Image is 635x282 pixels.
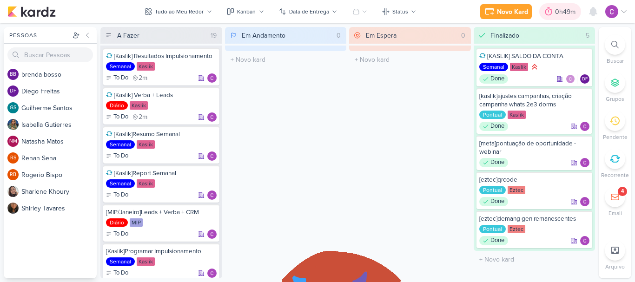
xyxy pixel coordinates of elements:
[106,130,217,138] div: [Kaslik]Resumo Semanal
[479,122,508,131] div: Done
[21,70,97,79] div: b r e n d a b o s s o
[490,122,504,131] p: Done
[21,120,97,130] div: I s a b e l l a G u t i e r r e s
[479,225,506,233] div: Pontual
[106,140,135,149] div: Semanal
[10,89,16,94] p: DF
[490,158,504,167] p: Done
[605,5,618,18] img: Carlos Lima
[207,269,217,278] img: Carlos Lima
[497,7,528,17] div: Novo Kard
[139,75,147,81] span: 2m
[106,169,217,177] div: [Kaslik]Report Semanal
[603,133,628,141] p: Pendente
[113,269,128,278] p: To Do
[10,72,16,77] p: bb
[106,208,217,216] div: [MIP/Janeiro]Leads + Verba + CRM
[207,151,217,161] img: Carlos Lima
[21,170,97,180] div: R o g e r i o B i s p o
[609,209,622,217] p: Email
[21,203,97,213] div: S h i r l e y T a v a r e s
[207,112,217,122] img: Carlos Lima
[479,215,590,223] div: [eztec]demang gen remanescentes
[106,101,128,110] div: Diário
[580,158,589,167] img: Carlos Lima
[130,101,148,110] div: Kaslik
[621,188,624,195] div: 4
[582,77,588,82] p: DF
[132,73,147,83] div: último check-in há 2 meses
[113,151,128,161] p: To Do
[479,92,590,109] div: [kaslik]ajustes campanhas, criação campanha whats 2e3 dorms
[21,137,97,146] div: N a t a s h a M a t o s
[207,230,217,239] img: Carlos Lima
[580,122,589,131] div: Responsável: Carlos Lima
[479,176,590,184] div: [eztec]qrcode
[479,197,508,206] div: Done
[106,91,217,99] div: [Kaslik] Verba + Leads
[582,31,593,40] div: 5
[508,111,526,119] div: Kaslik
[137,257,155,266] div: Kaslik
[479,158,508,167] div: Done
[207,73,217,83] img: Carlos Lima
[207,151,217,161] div: Responsável: Carlos Lima
[7,47,93,62] input: Buscar Pessoas
[113,112,128,122] p: To Do
[351,53,469,66] input: + Novo kard
[479,139,590,156] div: [meta]pontuação de oportunidade - webinar
[480,4,532,19] button: Novo Kard
[479,111,506,119] div: Pontual
[7,186,19,197] img: Sharlene Khoury
[106,218,128,227] div: Diário
[106,73,128,83] div: To Do
[207,190,217,200] img: Carlos Lima
[580,197,589,206] img: Carlos Lima
[106,112,128,122] div: To Do
[580,236,589,245] img: Carlos Lima
[106,179,135,188] div: Semanal
[10,172,16,177] p: RB
[580,236,589,245] div: Responsável: Carlos Lima
[106,52,217,60] div: [Kaslik] Resultados Impulsionamento
[606,95,624,103] p: Grupos
[508,225,525,233] div: Eztec
[479,236,508,245] div: Done
[566,74,575,84] img: Carlos Lima
[113,230,128,239] p: To Do
[207,112,217,122] div: Responsável: Carlos Lima
[207,230,217,239] div: Responsável: Carlos Lima
[113,190,128,200] p: To Do
[490,236,504,245] p: Done
[457,31,469,40] div: 0
[21,153,97,163] div: R e n a n S e n a
[605,262,625,271] p: Arquivo
[106,62,135,71] div: Semanal
[7,31,71,39] div: Pessoas
[207,190,217,200] div: Responsável: Carlos Lima
[9,139,17,144] p: NM
[137,62,155,71] div: Kaslik
[490,74,504,84] p: Done
[117,31,139,40] div: A Fazer
[7,102,19,113] div: Guilherme Santos
[555,7,578,17] div: 0h49m
[479,52,590,60] div: [KASLIK] SALDO DA CONTA
[113,73,128,83] p: To Do
[207,269,217,278] div: Responsável: Carlos Lima
[566,74,577,84] div: Colaboradores: Carlos Lima
[508,186,525,194] div: Eztec
[132,112,147,122] div: último check-in há 2 meses
[580,122,589,131] img: Carlos Lima
[139,114,147,120] span: 2m
[366,31,397,40] div: Em Espera
[21,86,97,96] div: D i e g o F r e i t a s
[106,230,128,239] div: To Do
[7,136,19,147] div: Natasha Matos
[599,34,631,65] li: Ctrl + F
[106,247,217,256] div: [Kaslik]Programar Impulsionamento
[7,69,19,80] div: brenda bosso
[490,197,504,206] p: Done
[479,74,508,84] div: Done
[580,197,589,206] div: Responsável: Carlos Lima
